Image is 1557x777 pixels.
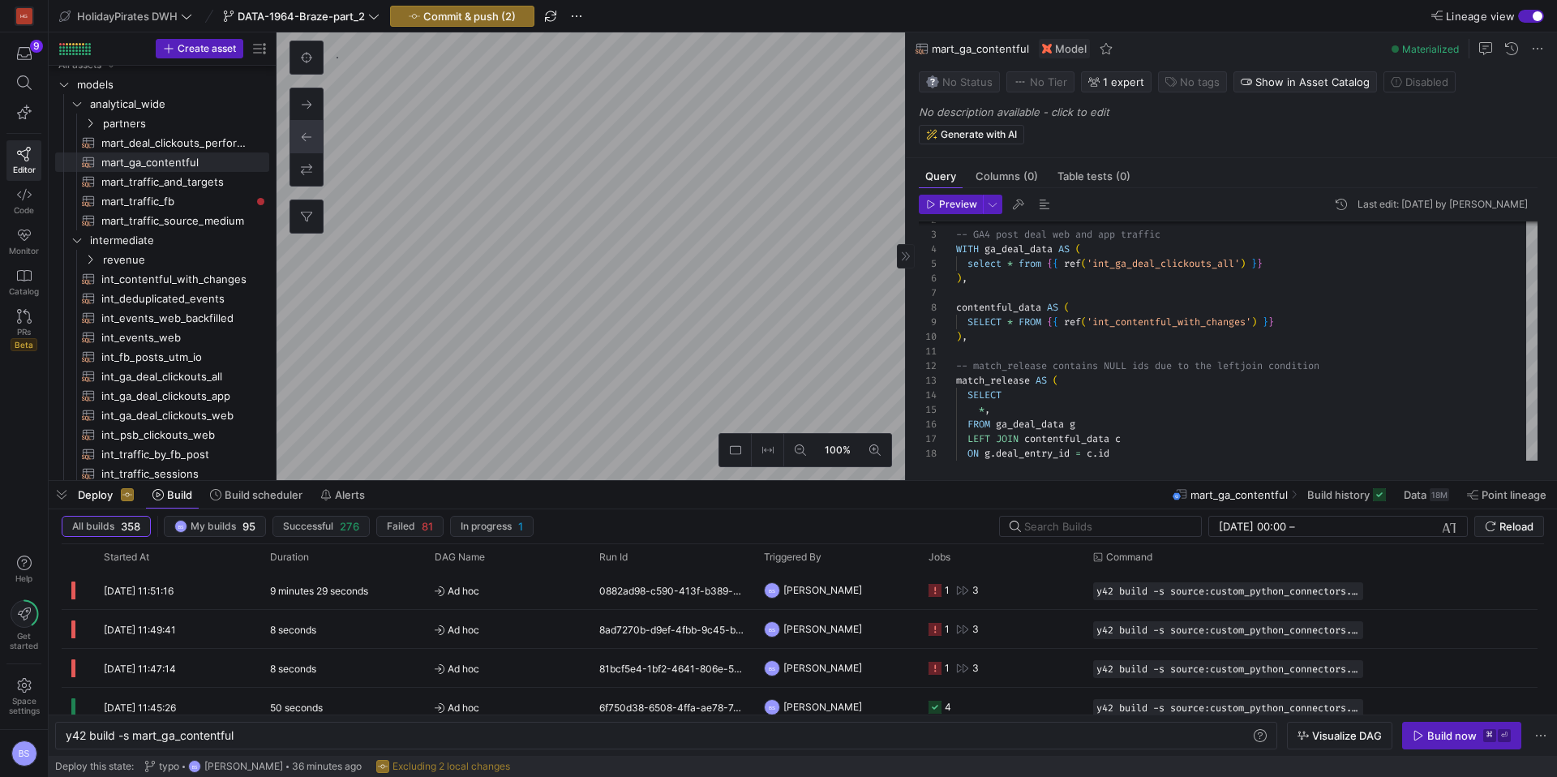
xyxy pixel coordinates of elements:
[6,39,41,68] button: 9
[919,256,937,271] div: 5
[55,94,269,114] div: Press SPACE to select this row.
[55,367,269,386] div: Press SPACE to select this row.
[450,516,534,537] button: In progress1
[919,329,937,344] div: 10
[967,447,979,460] span: ON
[104,624,176,636] span: [DATE] 11:49:41
[6,303,41,358] a: PRsBeta
[390,6,534,27] button: Commit & push (2)
[9,246,39,255] span: Monitor
[996,447,1070,460] span: deal_entry_id
[392,761,510,772] span: Excluding 2 local changes
[78,488,113,501] span: Deploy
[55,347,269,367] a: int_fb_posts_utm_io​​​​​​​​​​
[1075,243,1081,255] span: (
[1219,520,1286,533] input: Start datetime
[1115,432,1121,445] span: c
[101,309,251,328] span: int_events_web_backfilled​​​​​​​​​​
[101,465,251,483] span: int_traffic_sessions​​​​​​​​​​
[272,516,370,537] button: Successful276
[1498,729,1511,742] kbd: ⏎
[101,290,251,308] span: int_deduplicated_events​​​​​​​​​​
[55,114,269,133] div: Press SPACE to select this row.
[90,231,267,250] span: intermediate
[1047,316,1053,328] span: {
[1257,257,1263,270] span: }
[55,172,269,191] div: Press SPACE to select this row.
[1251,316,1257,328] span: )
[590,610,754,648] div: 8ad7270b-d9ef-4fbb-9c45-bc91dd6e7ca9
[919,446,937,461] div: 18
[55,444,269,464] a: int_traffic_by_fb_post​​​​​​​​​​
[967,432,990,445] span: LEFT
[55,133,269,152] a: mart_deal_clickouts_performance​​​​​​​​​​
[941,129,1017,140] span: Generate with AI
[423,10,516,23] span: Commit & push (2)
[1300,481,1393,509] button: Build history
[101,173,251,191] span: mart_traffic_and_targets​​​​​​​​​​
[55,328,269,347] a: int_events_web​​​​​​​​​​
[101,426,251,444] span: int_psb_clickouts_web​​​​​​​​​​
[101,134,251,152] span: mart_deal_clickouts_performance​​​​​​​​​​
[972,610,979,648] div: 3
[55,406,269,425] a: int_ga_deal_clickouts_web​​​​​​​​​​
[1047,257,1053,270] span: {
[55,191,269,211] a: mart_traffic_fb​​​​​​​​​​
[967,257,1002,270] span: select
[1255,75,1370,88] span: Show in Asset Catalog
[956,359,1240,372] span: -- match_release contains NULL ids due to the left
[242,520,255,533] span: 95
[270,663,316,675] y42-duration: 8 seconds
[55,328,269,347] div: Press SPACE to select this row.
[1106,552,1152,563] span: Command
[178,43,236,54] span: Create asset
[1096,663,1360,675] span: y42 build -s source:custom_python_connectors.braze_active_campaigns_analytics+
[1358,199,1528,210] div: Last edit: [DATE] by [PERSON_NAME]
[55,152,269,172] div: Press SPACE to select this row.
[1096,586,1360,597] span: y42 build -s source:custom_python_connectors.braze_active_campaigns_analytics+
[919,373,937,388] div: 13
[926,75,993,88] span: No Status
[1096,625,1360,636] span: y42 build -s source:custom_python_connectors.braze_active_campaigns_analytics+
[1404,488,1426,501] span: Data
[6,548,41,590] button: Help
[1098,447,1109,460] span: id
[77,75,267,94] span: models
[919,125,1024,144] button: Generate with AI
[1081,316,1087,328] span: (
[435,650,580,688] span: Ad hoc
[956,272,962,285] span: )
[919,271,937,285] div: 6
[101,212,251,230] span: mart_traffic_source_medium​​​​​​​​​​
[783,610,862,648] span: [PERSON_NAME]
[62,516,151,537] button: All builds358
[335,488,365,501] span: Alerts
[1233,71,1377,92] button: Show in Asset Catalog
[387,521,415,532] span: Failed
[783,649,862,687] span: [PERSON_NAME]
[764,660,780,676] div: BS
[967,388,1002,401] span: SELECT
[972,571,979,609] div: 3
[55,269,269,289] div: Press SPACE to select this row.
[101,270,251,289] span: int_contentful_with_changes​​​​​​​​​​
[55,761,134,772] span: Deploy this state:
[919,358,937,373] div: 12
[6,140,41,181] a: Editor
[1312,729,1382,742] span: Visualize DAG
[55,308,269,328] a: int_events_web_backfilled​​​​​​​​​​
[590,649,754,687] div: 81bcf5e4-1bf2-4641-806e-5b2c933a2388
[984,447,990,460] span: g
[140,756,366,777] button: typoBS[PERSON_NAME]36 minutes ago
[1263,316,1268,328] span: }
[77,10,178,23] span: HolidayPirates DWH
[62,688,1538,727] div: Press SPACE to select this row.
[1483,729,1496,742] kbd: ⌘
[919,402,937,417] div: 15
[55,6,196,27] button: HolidayPirates DWH
[55,464,269,483] div: Press SPACE to select this row.
[103,114,267,133] span: partners
[55,211,269,230] div: Press SPACE to select this row.
[1402,722,1521,749] button: Build now⌘⏎
[1251,257,1257,270] span: }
